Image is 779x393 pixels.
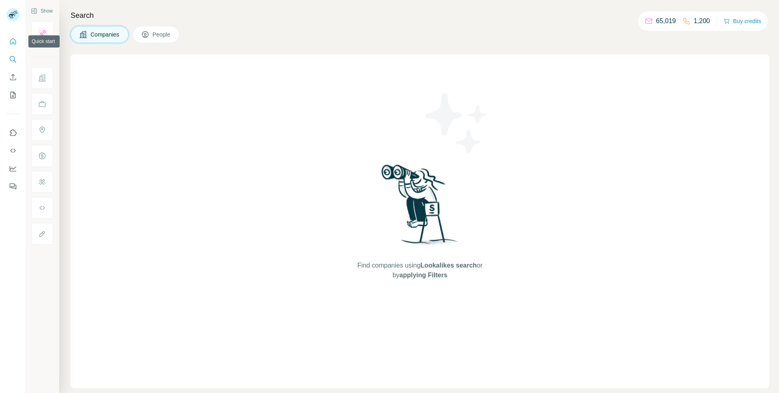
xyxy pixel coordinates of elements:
[6,34,19,49] button: Quick start
[25,5,58,17] button: Show
[71,10,769,21] h4: Search
[6,70,19,84] button: Enrich CSV
[355,261,485,280] span: Find companies using or by
[6,161,19,176] button: Dashboard
[420,87,493,160] img: Surfe Illustration - Stars
[6,88,19,102] button: My lists
[90,30,120,39] span: Companies
[420,262,477,269] span: Lookalikes search
[694,16,710,26] p: 1,200
[6,179,19,194] button: Feedback
[6,143,19,158] button: Use Surfe API
[6,52,19,67] button: Search
[153,30,171,39] span: People
[6,125,19,140] button: Use Surfe on LinkedIn
[399,272,447,279] span: applying Filters
[723,15,761,27] button: Buy credits
[378,162,462,253] img: Surfe Illustration - Woman searching with binoculars
[656,16,676,26] p: 65,019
